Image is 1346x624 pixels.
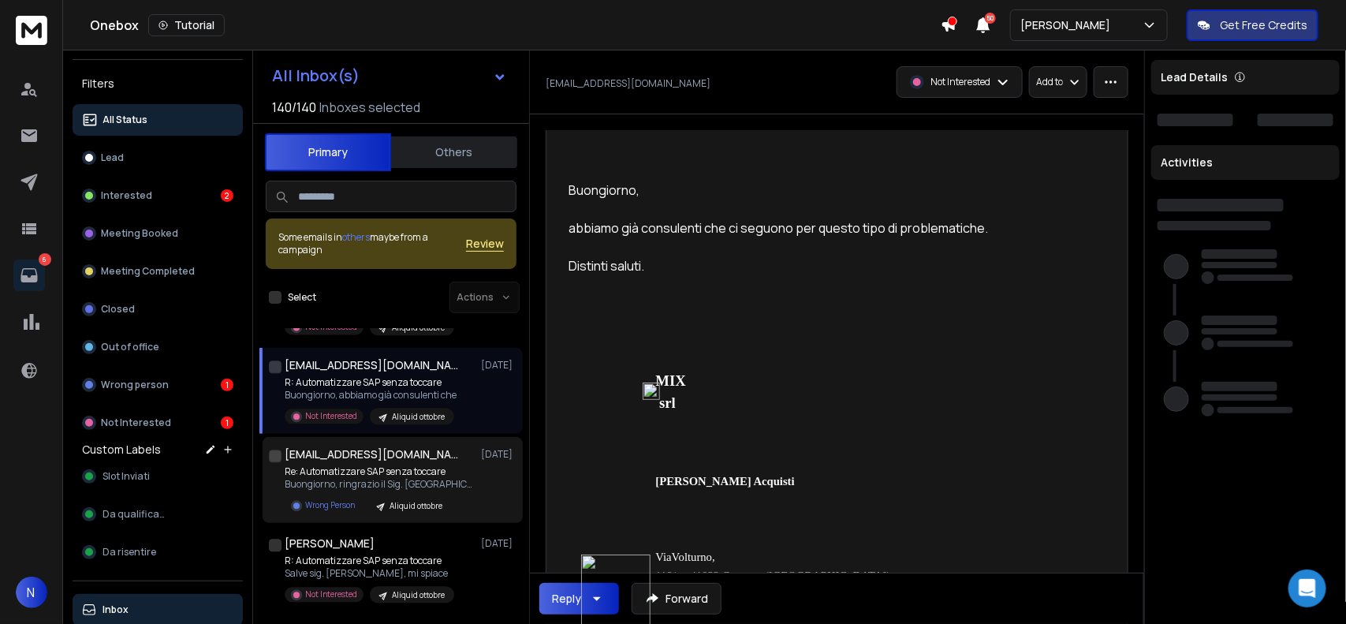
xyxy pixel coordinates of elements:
[73,407,243,439] button: Not Interested1
[285,389,457,402] p: Buongiorno, abbiamo già consulenti che
[103,508,169,521] span: Da qualificare
[305,589,357,600] p: Not Interested
[73,293,243,325] button: Closed
[656,475,795,488] span: [PERSON_NAME] Acquisti
[39,253,51,266] p: 6
[73,142,243,174] button: Lead
[285,447,458,462] h1: [EMAIL_ADDRESS][DOMAIN_NAME]
[1036,76,1063,88] p: Add to
[221,379,233,391] div: 1
[82,442,161,458] h3: Custom Labels
[73,461,243,492] button: Slot Inviati
[278,231,466,256] div: Some emails in maybe from a campaign
[73,180,243,211] button: Interested2
[285,465,474,478] p: Re: Automatizzare SAP senza toccare
[16,577,47,608] button: N
[285,536,375,551] h1: [PERSON_NAME]
[569,219,988,237] span: abbiamo già consulenti che ci seguono per questo tipo di problematiche.
[73,369,243,401] button: Wrong person1
[481,537,516,550] p: [DATE]
[73,331,243,363] button: Out of office
[390,500,442,512] p: Aliquid ottobre
[221,417,233,429] div: 1
[101,227,178,240] p: Meeting Booked
[392,411,445,423] p: Aliquid ottobre
[221,189,233,202] div: 2
[391,135,517,170] button: Others
[481,359,516,372] p: [DATE]
[103,470,150,483] span: Slot Inviati
[13,260,45,291] a: 6
[101,151,124,164] p: Lead
[101,379,169,391] p: Wrong person
[552,591,581,607] div: Reply
[656,372,686,411] span: MIX srl
[103,603,129,616] p: Inbox
[1220,17,1307,33] p: Get Free Credits
[272,98,316,117] span: 140 / 140
[101,303,135,316] p: Closed
[672,551,679,563] span: V
[73,536,243,568] button: Da risentire
[481,448,516,461] p: [DATE]
[1187,9,1318,41] button: Get Free Credits
[259,60,520,92] button: All Inbox(s)
[285,376,457,389] p: R: Automatizzare SAP senza toccare
[265,133,391,171] button: Primary
[285,567,454,580] p: Salve sig. [PERSON_NAME], mi spiace
[1288,570,1326,607] div: Open Intercom Messenger
[101,341,159,353] p: Out of office
[90,14,941,36] div: Onebox
[392,589,445,601] p: Aliquid ottobre
[985,13,996,24] span: 50
[305,499,355,511] p: Wrong Person
[272,68,360,84] h1: All Inbox(s)
[305,410,357,422] p: Not Interested
[101,417,171,429] p: Not Interested
[288,291,316,304] label: Select
[101,189,152,202] p: Interested
[569,257,644,275] span: Distinti saluti.
[148,14,225,36] button: Tutorial
[73,218,243,249] button: Meeting Booked
[656,551,891,582] span: Via olturno, 119/a - 41032 Cavezzo ([GEOGRAPHIC_DATA])
[539,583,619,615] button: Reply
[342,230,370,244] span: others
[546,77,710,90] p: [EMAIL_ADDRESS][DOMAIN_NAME]
[632,583,721,615] button: Forward
[285,357,458,373] h1: [EMAIL_ADDRESS][DOMAIN_NAME]
[319,98,420,117] h3: Inboxes selected
[643,471,655,483] img: image008.jpg@01DC36DB.C85E8E50
[1161,69,1228,85] p: Lead Details
[1020,17,1117,33] p: [PERSON_NAME]
[466,236,504,252] button: Review
[73,256,243,287] button: Meeting Completed
[101,265,195,278] p: Meeting Completed
[73,499,243,530] button: Da qualificare
[285,555,454,567] p: R: Automatizzare SAP senza toccare
[643,383,660,400] img: image004.jpg@01DC36DB.C85E8E50
[73,104,243,136] button: All Status
[1151,145,1340,180] div: Activities
[643,556,654,567] img: image010.jpg@01DC36DB.C85E8E50
[930,76,990,88] p: Not Interested
[285,478,474,491] p: Buongiorno, ringrazio il Sig. [GEOGRAPHIC_DATA]
[103,114,147,126] p: All Status
[73,73,243,95] h3: Filters
[103,546,156,559] span: Da risentire
[569,181,639,199] span: Buongiorno,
